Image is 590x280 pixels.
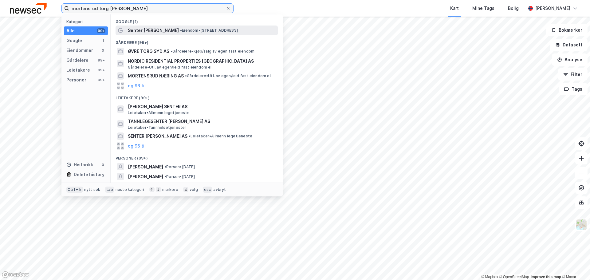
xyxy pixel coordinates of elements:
button: og 96 til [128,142,146,150]
span: Gårdeiere • Utl. av egen/leid fast eiendom el. [128,65,213,70]
span: Person • [DATE] [164,174,195,179]
input: Søk på adresse, matrikkel, gårdeiere, leietakere eller personer [69,4,226,13]
div: Gårdeiere [66,57,88,64]
div: nytt søk [84,187,100,192]
span: SENTER [PERSON_NAME] AS [128,132,187,140]
div: Bolig [508,5,519,12]
div: Leietakere (99+) [111,91,283,102]
div: 99+ [97,68,105,73]
div: markere [162,187,178,192]
div: tab [105,187,114,193]
div: Alle [66,27,75,34]
div: Kart [450,5,459,12]
a: Improve this map [531,275,561,279]
button: Analyse [552,53,588,66]
span: Person • [DATE] [164,164,195,169]
span: Gårdeiere • Kjøp/salg av egen fast eiendom [171,49,254,54]
div: Mine Tags [472,5,494,12]
button: Datasett [550,39,588,51]
button: Tags [559,83,588,95]
button: Filter [558,68,588,81]
span: [PERSON_NAME] [128,173,163,180]
a: Mapbox homepage [2,271,29,278]
div: velg [190,187,198,192]
div: Delete history [74,171,104,178]
span: TANNLEGESENTER [PERSON_NAME] AS [128,118,275,125]
div: Google [66,37,82,44]
span: • [164,174,166,179]
span: ØVRE TORG SYD AS [128,48,169,55]
div: Personer [66,76,86,84]
span: Leietaker • Tannhelsetjenester [128,125,187,130]
span: • [189,134,191,138]
span: NORDIC RESIDENTIAL PROPERTIES [GEOGRAPHIC_DATA] AS [128,57,275,65]
div: Kategori [66,19,108,24]
div: Ctrl + k [66,187,83,193]
div: neste kategori [116,187,144,192]
span: [PERSON_NAME] [128,163,163,171]
div: Gårdeiere (99+) [111,35,283,46]
span: [PERSON_NAME] SENTER AS [128,103,275,110]
div: Leietakere [66,66,90,74]
img: newsec-logo.f6e21ccffca1b3a03d2d.png [10,3,47,14]
div: Google (1) [111,14,283,26]
span: • [185,73,187,78]
a: Mapbox [481,275,498,279]
button: og 96 til [128,82,146,89]
span: MORTENSRUD NÆRING AS [128,72,184,80]
span: • [180,28,182,33]
div: 99+ [97,28,105,33]
div: [PERSON_NAME] [535,5,570,12]
span: Leietaker • Allmenn legetjeneste [128,110,190,115]
span: Leietaker • Allmenn legetjeneste [189,134,252,139]
button: Bokmerker [546,24,588,36]
div: 0 [100,162,105,167]
div: Personer (99+) [111,151,283,162]
div: Historikk [66,161,93,168]
span: • [171,49,172,53]
div: Eiendommer [66,47,93,54]
div: 0 [100,48,105,53]
div: avbryt [213,187,226,192]
img: Z [576,219,587,231]
span: • [164,164,166,169]
div: 1 [100,38,105,43]
span: Eiendom • [STREET_ADDRESS] [180,28,238,33]
div: 99+ [97,58,105,63]
div: 99+ [97,77,105,82]
a: OpenStreetMap [499,275,529,279]
iframe: Chat Widget [559,250,590,280]
span: Gårdeiere • Utl. av egen/leid fast eiendom el. [185,73,272,78]
div: esc [203,187,212,193]
span: Senter [PERSON_NAME] [128,27,179,34]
